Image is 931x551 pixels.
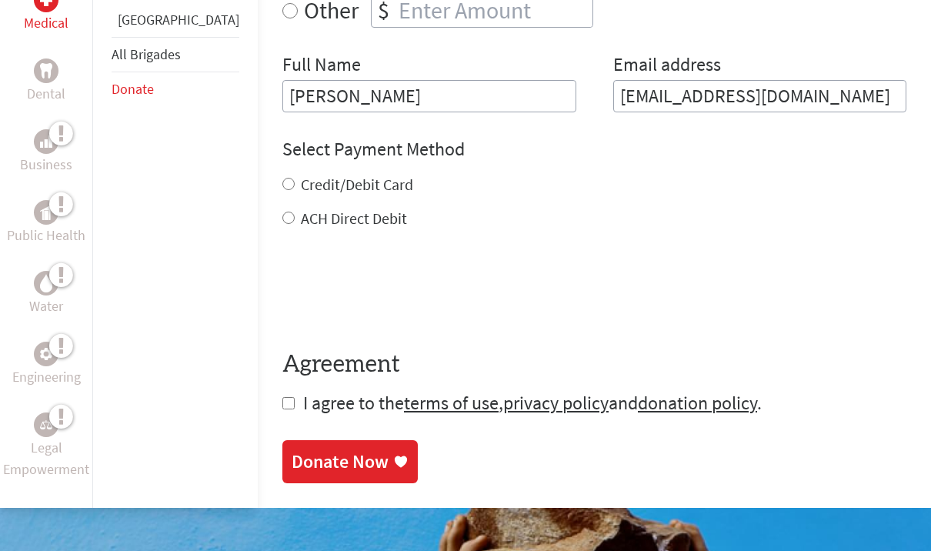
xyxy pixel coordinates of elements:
[282,440,418,483] a: Donate Now
[613,52,721,80] label: Email address
[282,137,906,162] h4: Select Payment Method
[40,205,52,220] img: Public Health
[34,271,58,296] div: Water
[638,391,757,415] a: donation policy
[3,437,89,480] p: Legal Empowerment
[12,366,81,388] p: Engineering
[27,58,65,105] a: DentalDental
[112,9,239,37] li: Panama
[34,342,58,366] div: Engineering
[613,80,907,112] input: Your Email
[40,275,52,292] img: Water
[282,260,516,320] iframe: reCAPTCHA
[7,200,85,246] a: Public HealthPublic Health
[112,37,239,72] li: All Brigades
[118,11,239,28] a: [GEOGRAPHIC_DATA]
[29,271,63,317] a: WaterWater
[282,351,906,379] h4: Agreement
[12,342,81,388] a: EngineeringEngineering
[282,80,576,112] input: Enter Full Name
[404,391,499,415] a: terms of use
[112,72,239,106] li: Donate
[3,412,89,480] a: Legal EmpowermentLegal Empowerment
[20,154,72,175] p: Business
[27,83,65,105] p: Dental
[29,296,63,317] p: Water
[503,391,609,415] a: privacy policy
[20,129,72,175] a: BusinessBusiness
[40,64,52,78] img: Dental
[112,80,154,98] a: Donate
[301,209,407,228] label: ACH Direct Debit
[292,449,389,474] div: Donate Now
[303,391,762,415] span: I agree to the , and .
[7,225,85,246] p: Public Health
[34,129,58,154] div: Business
[301,175,413,194] label: Credit/Debit Card
[34,200,58,225] div: Public Health
[112,45,181,63] a: All Brigades
[40,420,52,429] img: Legal Empowerment
[34,58,58,83] div: Dental
[282,52,361,80] label: Full Name
[40,135,52,148] img: Business
[40,348,52,360] img: Engineering
[24,12,68,34] p: Medical
[34,412,58,437] div: Legal Empowerment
